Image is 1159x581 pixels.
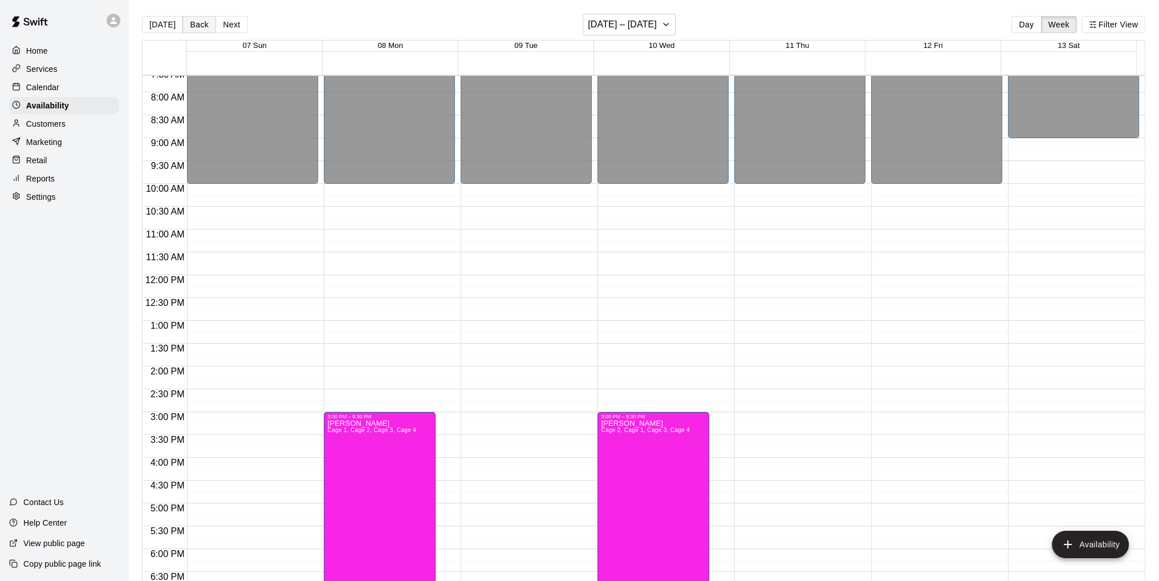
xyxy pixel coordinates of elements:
p: Marketing [26,136,62,148]
button: add [1052,531,1129,558]
button: 07 Sun [242,41,266,50]
p: Availability [26,100,69,111]
p: Home [26,45,48,57]
p: View public page [23,538,85,549]
a: Calendar [9,79,119,96]
span: 11:00 AM [143,229,188,239]
p: Contact Us [23,497,64,508]
div: 3:00 PM – 9:30 PM [327,414,432,419]
span: 5:30 PM [148,526,188,536]
span: 3:00 PM [148,412,188,422]
span: 12:00 PM [143,275,187,285]
button: Back [182,16,216,33]
span: 12:30 PM [143,298,187,308]
span: 10:00 AM [143,184,188,193]
span: Cage 1, Cage 2, Cage 3, Cage 4 [327,427,416,433]
button: Day [1011,16,1041,33]
span: 5:00 PM [148,503,188,513]
div: 3:00 PM – 9:30 PM [601,414,705,419]
button: 08 Mon [377,41,402,50]
button: Week [1041,16,1077,33]
a: Services [9,60,119,78]
span: 2:30 PM [148,389,188,399]
span: 11:30 AM [143,252,188,262]
p: Copy public page link [23,558,101,570]
button: Next [215,16,247,33]
a: Settings [9,188,119,205]
p: Customers [26,118,66,130]
button: [DATE] – [DATE] [583,14,676,35]
a: Marketing [9,134,119,151]
button: 13 Sat [1058,41,1080,50]
a: Availability [9,97,119,114]
a: Home [9,42,119,59]
button: 12 Fri [924,41,943,50]
button: [DATE] [142,16,183,33]
h6: [DATE] – [DATE] [588,17,657,33]
span: 8:30 AM [148,115,188,125]
span: 1:00 PM [148,321,188,330]
button: 10 Wed [649,41,675,50]
p: Reports [26,173,55,184]
p: Retail [26,155,47,166]
span: 9:30 AM [148,161,188,171]
span: 3:30 PM [148,435,188,445]
span: 8:00 AM [148,92,188,102]
button: 09 Tue [514,41,538,50]
span: 10:30 AM [143,207,188,216]
span: Cage 2, Cage 1, Cage 3, Cage 4 [601,427,690,433]
p: Calendar [26,82,59,93]
a: Reports [9,170,119,187]
p: Services [26,63,58,75]
button: 11 Thu [786,41,809,50]
span: 9:00 AM [148,138,188,148]
span: 2:00 PM [148,366,188,376]
button: Filter View [1081,16,1145,33]
span: 1:30 PM [148,344,188,353]
a: Customers [9,115,119,132]
p: Settings [26,191,56,203]
p: Help Center [23,517,67,528]
span: 6:00 PM [148,549,188,559]
a: Retail [9,152,119,169]
span: 4:00 PM [148,458,188,467]
span: 4:30 PM [148,481,188,490]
